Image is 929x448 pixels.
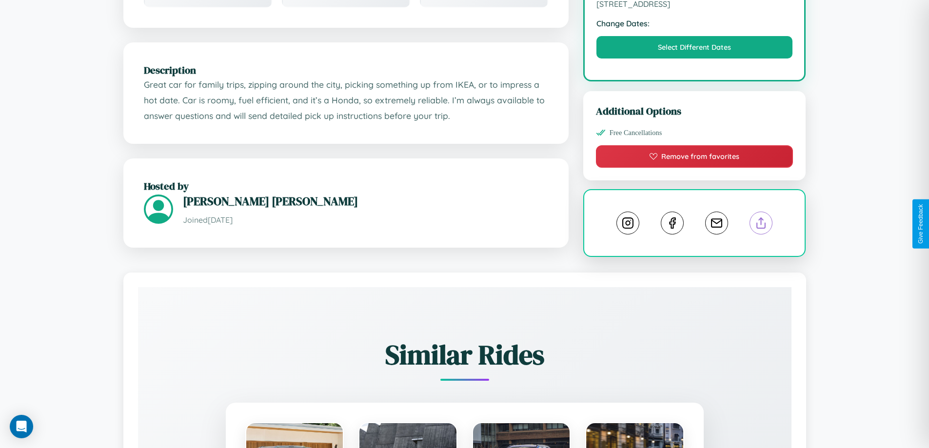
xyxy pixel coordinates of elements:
span: Free Cancellations [610,129,662,137]
button: Remove from favorites [596,145,793,168]
h3: Additional Options [596,104,793,118]
p: Great car for family trips, zipping around the city, picking something up from IKEA, or to impres... [144,77,548,123]
p: Joined [DATE] [183,213,548,227]
strong: Change Dates: [596,19,793,28]
button: Select Different Dates [596,36,793,58]
h2: Description [144,63,548,77]
h3: [PERSON_NAME] [PERSON_NAME] [183,193,548,209]
h2: Similar Rides [172,336,757,373]
h2: Hosted by [144,179,548,193]
div: Open Intercom Messenger [10,415,33,438]
div: Give Feedback [917,204,924,244]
